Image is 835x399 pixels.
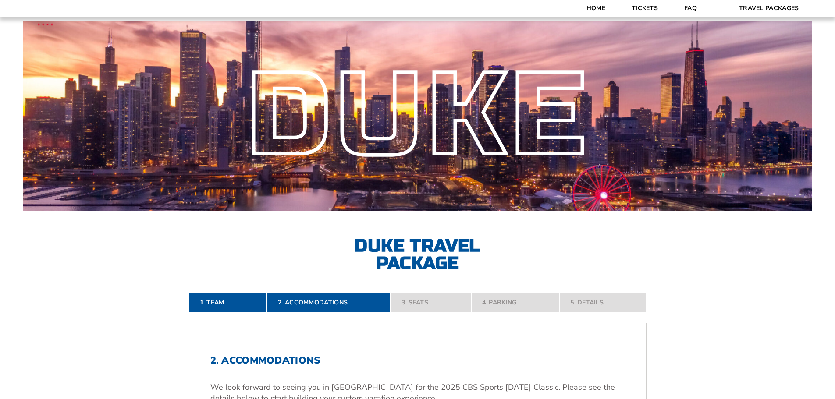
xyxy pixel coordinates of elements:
img: CBS Sports Thanksgiving Classic [26,4,64,42]
h2: Duke Travel Package [321,237,514,272]
h2: 2. Accommodations [210,355,625,366]
div: Duke [23,69,812,162]
a: 1. Team [189,293,267,312]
